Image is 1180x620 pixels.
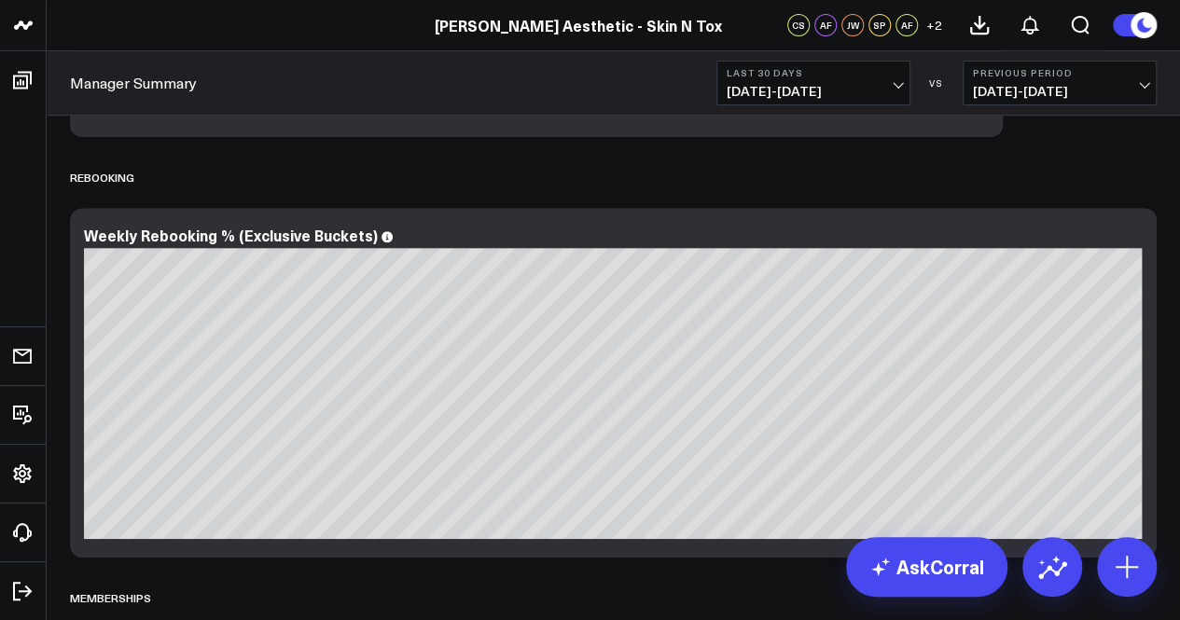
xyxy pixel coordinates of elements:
div: SP [868,14,891,36]
div: AF [814,14,837,36]
a: Manager Summary [70,73,197,93]
button: +2 [923,14,945,36]
div: AF [895,14,918,36]
div: Weekly Rebooking % (Exclusive Buckets) [84,225,378,245]
b: Last 30 Days [727,67,900,78]
b: Previous Period [973,67,1146,78]
div: Rebooking [70,156,134,199]
div: CS [787,14,810,36]
div: Memberships [70,576,151,619]
a: AskCorral [846,537,1007,597]
a: [PERSON_NAME] Aesthetic - Skin N Tox [435,15,722,35]
span: [DATE] - [DATE] [727,84,900,99]
button: Previous Period[DATE]-[DATE] [963,61,1157,105]
span: + 2 [926,19,942,32]
div: JW [841,14,864,36]
span: [DATE] - [DATE] [973,84,1146,99]
div: VS [920,77,953,89]
button: Last 30 Days[DATE]-[DATE] [716,61,910,105]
